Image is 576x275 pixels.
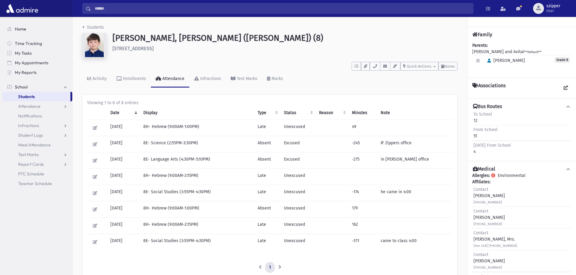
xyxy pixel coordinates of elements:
[18,171,44,177] span: PTC Schedule
[262,71,288,88] a: Marks
[2,159,72,169] a: Report Cards
[140,169,254,185] td: 8H- Hebrew (9:00AM-2:15PM)
[473,186,505,205] div: [PERSON_NAME]
[2,111,72,121] a: Notifications
[140,218,254,234] td: 8H- Hebrew (9:00AM-2:15PM)
[348,106,377,120] th: Minutes
[377,106,453,120] th: Note
[2,130,72,140] a: Student Logs
[15,84,28,90] span: School
[2,150,72,159] a: Test Marks
[112,33,457,43] h1: [PERSON_NAME], [PERSON_NAME] ([PERSON_NAME]) (8)
[473,230,517,249] div: [PERSON_NAME], Mrs.
[254,234,280,250] td: Late
[2,48,72,58] a: My Tasks
[280,106,315,120] th: Status: activate to sort column ascending
[254,120,280,136] td: Late
[236,76,257,81] div: Test Marks
[18,104,41,109] span: Attendance
[280,120,315,136] td: Unexcused
[473,222,502,226] small: [PHONE_NUMBER]
[400,62,438,71] button: Quick Actions
[140,201,254,218] td: 8H- Hebrew (9:00AM-1:00PM)
[91,3,473,14] input: Search
[140,106,254,120] th: Display
[2,39,72,48] a: Time Tracking
[2,92,70,101] a: Students
[140,185,254,201] td: 8E- Social Studies (3:55PM-4:30PM)
[254,106,280,120] th: Type: activate to sort column ascending
[377,136,453,152] td: R' Zippers office
[560,83,571,94] a: View all Associations
[407,64,431,69] span: Quick Actions
[107,106,140,120] th: Date: activate to sort column ascending
[2,121,72,130] a: Infractions
[18,94,35,99] span: Students
[473,251,505,270] div: [PERSON_NAME]
[473,142,511,155] div: 4
[485,58,525,63] span: [PERSON_NAME]
[15,41,42,46] span: Time Tracking
[348,120,377,136] td: 49
[444,64,455,69] span: Notes
[473,111,492,124] div: 12
[280,136,315,152] td: Excused
[348,152,377,169] td: -275
[2,179,72,188] a: Teacher Schedule
[18,152,39,157] span: Test Marks
[82,71,112,88] a: Activity
[91,172,99,181] button: Edit
[473,104,502,110] h4: Bus Routes
[473,266,502,270] small: [PHONE_NUMBER]
[107,234,140,250] td: [DATE]
[473,187,488,192] span: Contact
[140,234,254,250] td: 8E- Social Studies (3:55PM-4:30PM)
[377,152,453,169] td: in [PERSON_NAME] office
[112,46,457,51] h6: [STREET_ADDRESS]
[107,120,140,136] td: [DATE]
[2,82,72,92] a: School
[18,161,44,167] span: Report Cards
[280,201,315,218] td: Unexcused
[472,43,488,48] b: Parents:
[280,169,315,185] td: Unexcused
[473,112,492,117] span: To School
[280,234,315,250] td: Unexcused
[555,57,570,63] span: Grade 8
[472,104,571,110] button: Bus Routes
[2,24,72,34] a: Home
[254,169,280,185] td: Late
[122,76,146,81] div: Enrollments
[377,185,453,201] td: he came in 4:00
[438,62,457,71] button: Notes
[18,133,43,138] span: Student Logs
[473,126,497,139] div: 51
[91,140,99,149] button: Edit
[546,8,560,13] span: User
[473,244,517,248] small: [Her Cell] [PHONE_NUMBER]
[91,238,99,246] button: Edit
[315,106,348,120] th: Reason: activate to sort column ascending
[265,262,275,273] a: 1
[254,185,280,201] td: Late
[107,136,140,152] td: [DATE]
[18,113,42,119] span: Notifications
[15,26,26,32] span: Home
[91,221,99,230] button: Edit
[348,201,377,218] td: 179
[140,152,254,169] td: 8E- Language Arts (4:30PM-5:10PM)
[82,25,104,30] a: Students
[377,234,453,250] td: came to class 4:00
[91,76,107,81] div: Activity
[140,136,254,152] td: 8E- Science (2:55PM-3:30PM)
[472,83,506,94] h4: Associations
[91,205,99,214] button: Edit
[107,218,140,234] td: [DATE]
[226,71,262,88] a: Test Marks
[107,169,140,185] td: [DATE]
[472,173,490,178] b: Allergies:
[472,179,490,184] b: Affiliates:
[107,152,140,169] td: [DATE]
[473,127,497,132] span: From School
[280,152,315,169] td: Excused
